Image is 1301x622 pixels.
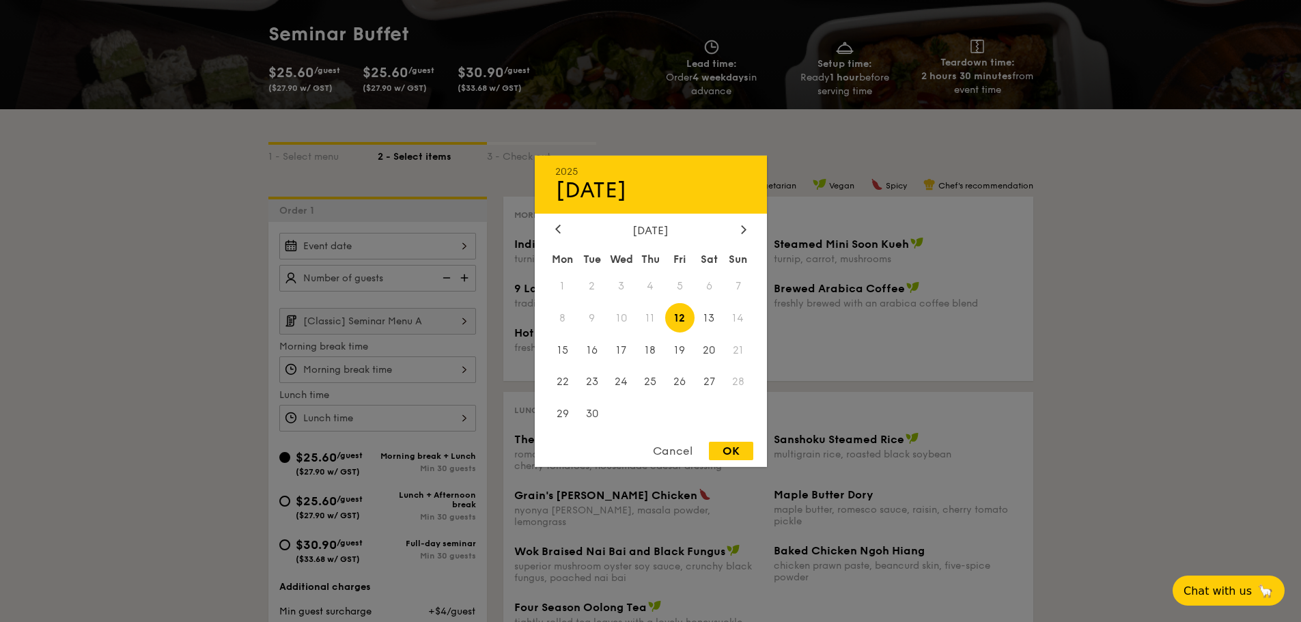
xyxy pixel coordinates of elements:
[636,367,665,397] span: 25
[548,246,578,271] div: Mon
[695,367,724,397] span: 27
[555,165,746,177] div: 2025
[636,303,665,333] span: 11
[639,442,706,460] div: Cancel
[695,246,724,271] div: Sat
[665,303,695,333] span: 12
[548,335,578,365] span: 15
[577,246,606,271] div: Tue
[636,271,665,300] span: 4
[665,335,695,365] span: 19
[636,335,665,365] span: 18
[606,303,636,333] span: 10
[695,303,724,333] span: 13
[665,271,695,300] span: 5
[577,399,606,429] span: 30
[695,335,724,365] span: 20
[555,177,746,203] div: [DATE]
[695,271,724,300] span: 6
[606,271,636,300] span: 3
[724,367,753,397] span: 28
[1257,583,1274,599] span: 🦙
[724,271,753,300] span: 7
[606,335,636,365] span: 17
[1173,576,1285,606] button: Chat with us🦙
[709,442,753,460] div: OK
[555,223,746,236] div: [DATE]
[724,246,753,271] div: Sun
[577,303,606,333] span: 9
[577,367,606,397] span: 23
[665,246,695,271] div: Fri
[548,399,578,429] span: 29
[636,246,665,271] div: Thu
[724,303,753,333] span: 14
[548,271,578,300] span: 1
[606,367,636,397] span: 24
[606,246,636,271] div: Wed
[1184,584,1252,597] span: Chat with us
[577,271,606,300] span: 2
[548,367,578,397] span: 22
[577,335,606,365] span: 16
[548,303,578,333] span: 8
[665,367,695,397] span: 26
[724,335,753,365] span: 21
